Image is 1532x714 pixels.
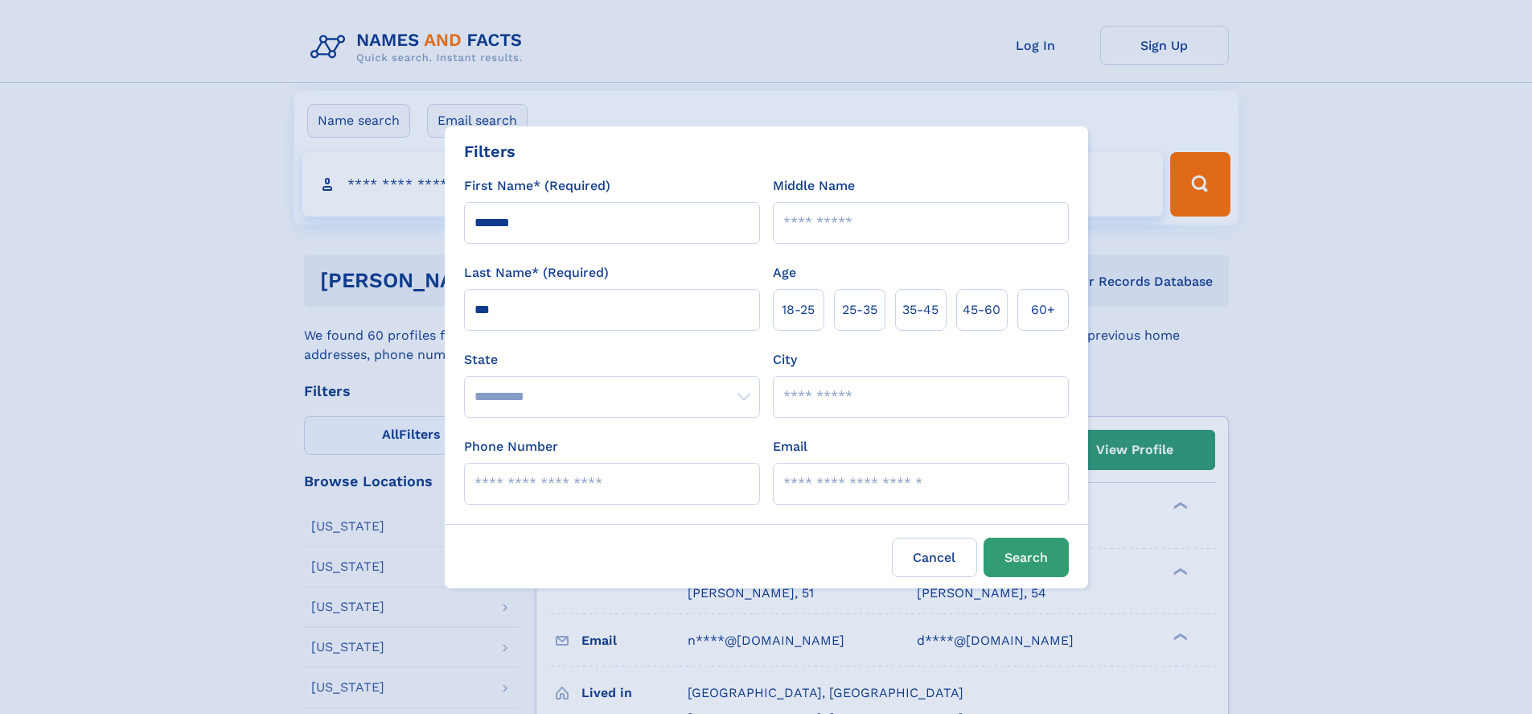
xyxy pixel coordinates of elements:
span: 25‑35 [842,300,877,320]
span: 45‑60 [963,300,1000,320]
label: Age [773,263,796,283]
label: Cancel [892,538,977,577]
span: 60+ [1031,300,1055,320]
label: Phone Number [464,437,558,456]
label: Middle Name [773,176,855,196]
label: Last Name* (Required) [464,263,609,283]
label: City [773,350,797,369]
button: Search [984,538,1069,577]
div: Filters [464,139,515,163]
span: 35‑45 [902,300,939,320]
span: 18‑25 [782,300,815,320]
label: State [464,350,760,369]
label: Email [773,437,807,456]
label: First Name* (Required) [464,176,610,196]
